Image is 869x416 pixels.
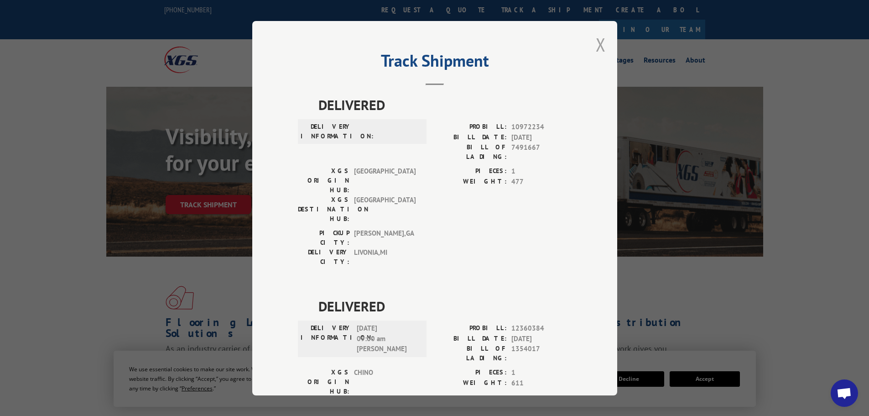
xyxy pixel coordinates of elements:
[298,228,349,247] label: PICKUP CITY:
[435,166,507,177] label: PIECES:
[435,378,507,388] label: WEIGHT:
[354,368,416,396] span: CHINO
[511,176,572,187] span: 477
[318,296,572,316] span: DELIVERED
[435,323,507,334] label: PROBILL:
[435,122,507,132] label: PROBILL:
[435,176,507,187] label: WEIGHT:
[511,333,572,344] span: [DATE]
[435,368,507,378] label: PIECES:
[511,323,572,334] span: 12360384
[298,247,349,267] label: DELIVERY CITY:
[435,142,507,162] label: BILL OF LADING:
[831,379,858,407] div: Open chat
[596,32,606,57] button: Close modal
[511,142,572,162] span: 7491667
[511,368,572,378] span: 1
[354,247,416,267] span: LIVONIA , MI
[435,333,507,344] label: BILL DATE:
[357,323,418,354] span: [DATE] 09:00 am [PERSON_NAME]
[511,344,572,363] span: 1354017
[435,132,507,142] label: BILL DATE:
[511,378,572,388] span: 611
[354,166,416,195] span: [GEOGRAPHIC_DATA]
[298,166,349,195] label: XGS ORIGIN HUB:
[318,95,572,115] span: DELIVERED
[298,195,349,224] label: XGS DESTINATION HUB:
[354,228,416,247] span: [PERSON_NAME] , GA
[354,195,416,224] span: [GEOGRAPHIC_DATA]
[298,54,572,72] h2: Track Shipment
[511,122,572,132] span: 10972234
[301,122,352,141] label: DELIVERY INFORMATION:
[301,323,352,354] label: DELIVERY INFORMATION:
[511,132,572,142] span: [DATE]
[511,166,572,177] span: 1
[298,368,349,396] label: XGS ORIGIN HUB:
[435,344,507,363] label: BILL OF LADING:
